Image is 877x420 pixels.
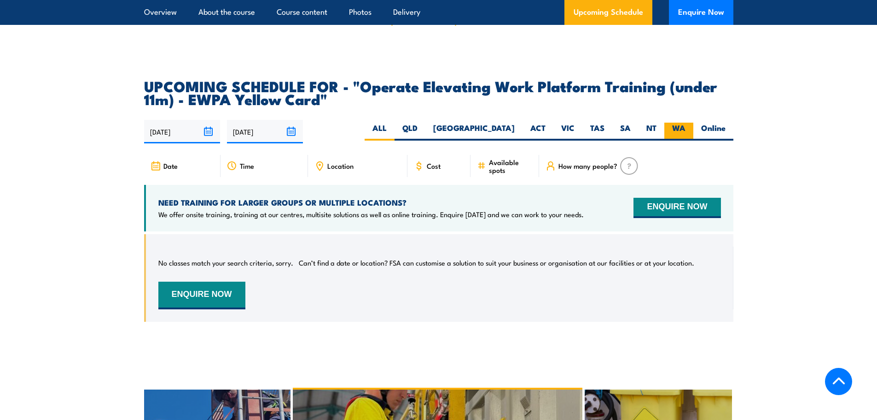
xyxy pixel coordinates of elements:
[489,158,533,174] span: Available spots
[158,210,584,219] p: We offer onsite training, training at our centres, multisite solutions as well as online training...
[365,123,395,141] label: ALL
[582,123,612,141] label: TAS
[158,282,245,309] button: ENQUIRE NOW
[144,79,733,105] h2: UPCOMING SCHEDULE FOR - "Operate Elevating Work Platform Training (under 11m) - EWPA Yellow Card"
[612,123,639,141] label: SA
[163,162,178,170] span: Date
[158,258,293,267] p: No classes match your search criteria, sorry.
[693,123,733,141] label: Online
[327,162,354,170] span: Location
[633,198,720,218] button: ENQUIRE NOW
[523,123,553,141] label: ACT
[299,258,694,267] p: Can’t find a date or location? FSA can customise a solution to suit your business or organisation...
[395,123,425,141] label: QLD
[158,197,584,207] h4: NEED TRAINING FOR LARGER GROUPS OR MULTIPLE LOCATIONS?
[553,123,582,141] label: VIC
[425,123,523,141] label: [GEOGRAPHIC_DATA]
[558,162,617,170] span: How many people?
[227,120,303,143] input: To date
[427,162,441,170] span: Cost
[401,15,413,26] a: VIC
[639,123,664,141] label: NT
[240,162,254,170] span: Time
[144,120,220,143] input: From date
[465,15,476,26] a: WA
[664,123,693,141] label: WA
